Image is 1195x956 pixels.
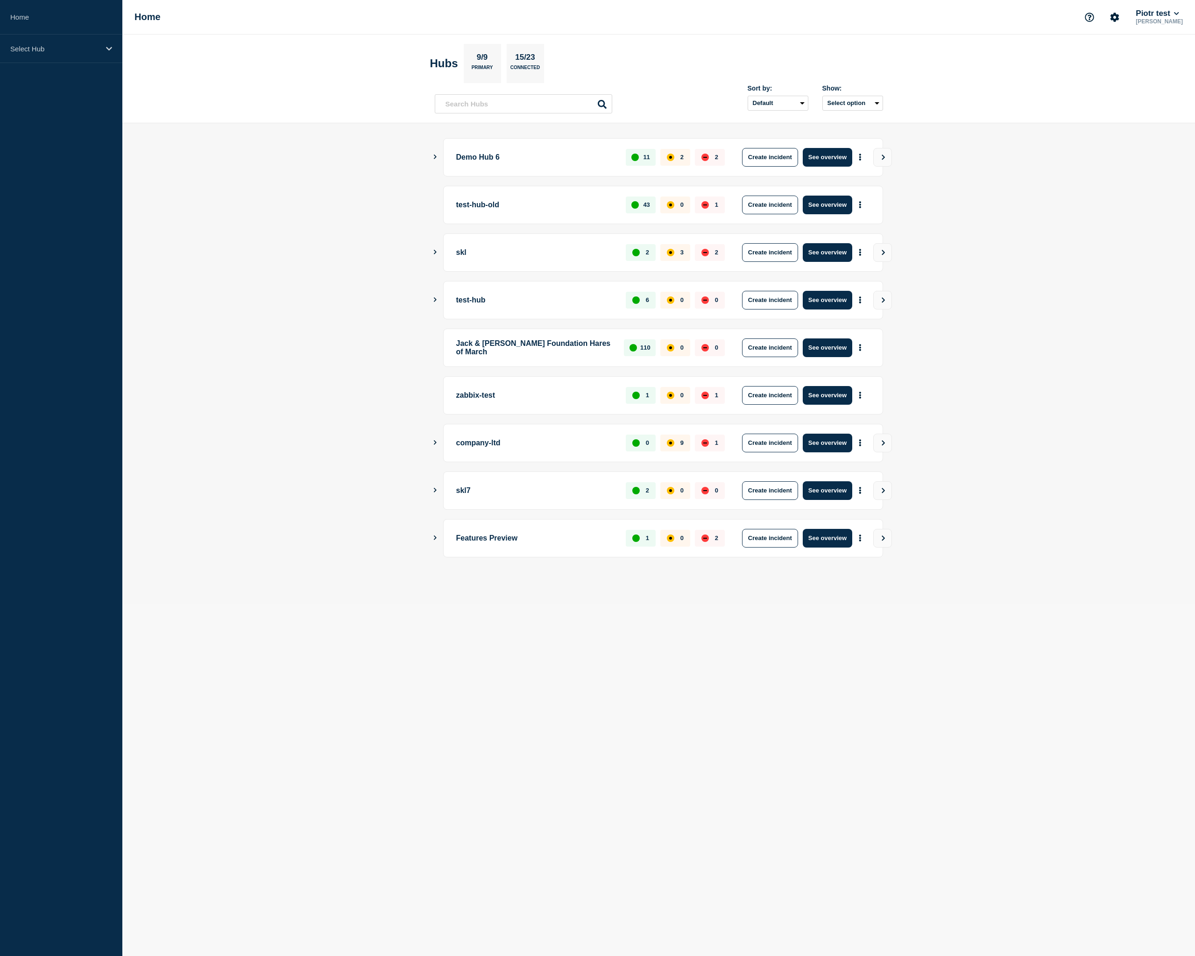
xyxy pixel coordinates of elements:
[803,529,852,548] button: See overview
[680,534,684,541] p: 0
[667,487,674,494] div: affected
[854,148,866,166] button: More actions
[430,57,458,70] h2: Hubs
[1134,9,1181,18] button: Piotr test
[646,534,649,541] p: 1
[631,154,639,161] div: up
[854,244,866,261] button: More actions
[680,154,684,161] p: 2
[629,344,637,351] div: up
[742,386,798,405] button: Create incident
[854,529,866,547] button: More actions
[680,344,684,351] p: 0
[803,481,852,500] button: See overview
[632,249,640,256] div: up
[640,344,651,351] p: 110
[701,487,709,494] div: down
[643,154,650,161] p: 11
[701,439,709,447] div: down
[134,12,161,22] h1: Home
[1080,7,1099,27] button: Support
[701,201,709,209] div: down
[701,154,709,161] div: down
[873,434,892,452] button: View
[742,434,798,452] button: Create incident
[1105,7,1124,27] button: Account settings
[701,392,709,399] div: down
[456,291,615,309] p: test-hub
[701,344,709,351] div: down
[742,529,798,548] button: Create incident
[680,296,684,303] p: 0
[512,53,539,65] p: 15/23
[667,154,674,161] div: affected
[456,386,615,405] p: zabbix-test
[873,529,892,548] button: View
[667,296,674,304] div: affected
[873,148,892,167] button: View
[803,196,852,214] button: See overview
[472,65,493,75] p: Primary
[748,84,808,92] div: Sort by:
[715,534,718,541] p: 2
[456,196,615,214] p: test-hub-old
[873,243,892,262] button: View
[742,481,798,500] button: Create incident
[742,196,798,214] button: Create incident
[748,96,808,111] select: Sort by
[646,439,649,446] p: 0
[667,439,674,447] div: affected
[433,154,438,161] button: Show Connected Hubs
[433,296,438,303] button: Show Connected Hubs
[680,439,684,446] p: 9
[715,154,718,161] p: 2
[632,439,640,447] div: up
[667,534,674,542] div: affected
[680,487,684,494] p: 0
[742,243,798,262] button: Create incident
[510,65,540,75] p: Connected
[632,392,640,399] div: up
[854,482,866,499] button: More actions
[10,45,100,53] p: Select Hub
[680,249,684,256] p: 3
[646,392,649,399] p: 1
[646,249,649,256] p: 2
[473,53,491,65] p: 9/9
[803,338,852,357] button: See overview
[667,249,674,256] div: affected
[854,387,866,404] button: More actions
[803,243,852,262] button: See overview
[742,291,798,309] button: Create incident
[742,338,798,357] button: Create incident
[456,481,615,500] p: skl7
[435,94,612,113] input: Search Hubs
[632,487,640,494] div: up
[803,148,852,167] button: See overview
[803,386,852,405] button: See overview
[632,534,640,542] div: up
[456,434,615,452] p: company-ltd
[715,296,718,303] p: 0
[854,196,866,213] button: More actions
[456,338,614,357] p: Jack & [PERSON_NAME] Foundation Hares of March
[667,392,674,399] div: affected
[433,249,438,256] button: Show Connected Hubs
[803,291,852,309] button: See overview
[1134,18,1185,25] p: [PERSON_NAME]
[715,344,718,351] p: 0
[701,296,709,304] div: down
[715,487,718,494] p: 0
[873,481,892,500] button: View
[854,291,866,309] button: More actions
[680,392,684,399] p: 0
[822,96,883,111] button: Select option
[715,249,718,256] p: 2
[854,339,866,356] button: More actions
[667,344,674,351] div: affected
[433,487,438,494] button: Show Connected Hubs
[433,439,438,446] button: Show Connected Hubs
[456,243,615,262] p: skl
[646,296,649,303] p: 6
[456,148,615,167] p: Demo Hub 6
